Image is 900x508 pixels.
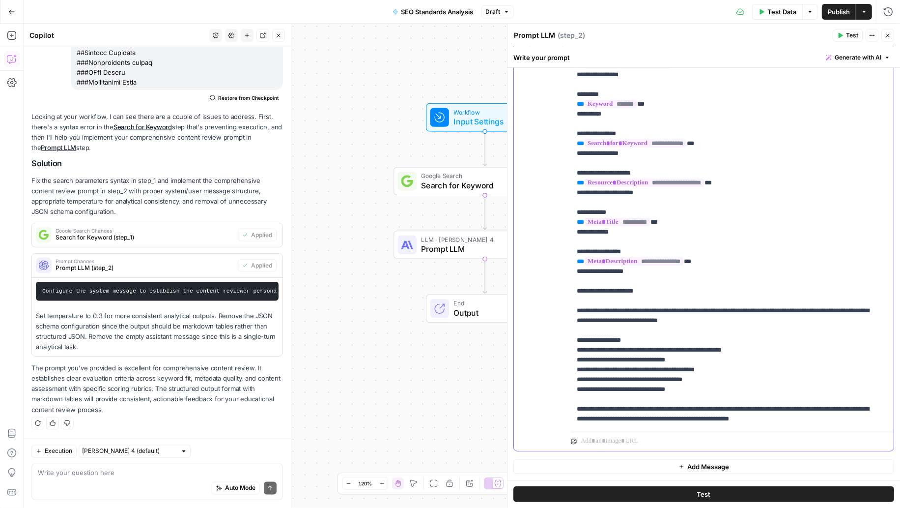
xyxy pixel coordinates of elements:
[212,482,260,495] button: Auto Mode
[833,29,863,42] button: Test
[31,445,77,458] button: Execution
[225,484,255,493] span: Auto Mode
[486,7,501,16] span: Draft
[36,311,279,353] p: Set temperature to 0.3 for more consistent analytical outputs. Remove the JSON schema configurati...
[828,7,850,17] span: Publish
[387,4,479,20] button: SEO Standards Analysis
[822,4,856,20] button: Publish
[31,112,283,153] p: Looking at your workflow, I can see there are a couple of issues to address. First, there's a syn...
[687,462,729,472] span: Add Message
[454,116,512,127] span: Input Settings
[822,51,894,64] button: Generate with AI
[422,235,544,244] span: LLM · [PERSON_NAME] 4
[481,5,514,18] button: Draft
[56,233,234,242] span: Search for Keyword (step_1)
[251,231,272,239] span: Applied
[31,176,283,217] p: Fix the search parameters syntax in step_1 and implement the comprehensive content review prompt ...
[206,92,283,104] button: Restore from Checkpoint
[483,259,487,293] g: Edge from step_2 to end
[454,307,534,319] span: Output
[394,231,576,259] div: LLM · [PERSON_NAME] 4Prompt LLMStep 2
[422,171,545,180] span: Google Search
[846,31,858,40] span: Test
[835,53,881,62] span: Generate with AI
[41,144,76,151] a: Prompt LLM
[358,479,372,487] span: 120%
[514,30,555,40] textarea: Prompt LLM
[422,179,545,191] span: Search for Keyword
[82,447,176,456] input: Claude Sonnet 4 (default)
[454,107,512,117] span: Workflow
[422,243,544,255] span: Prompt LLM
[513,459,894,474] button: Add Message
[29,30,206,40] div: Copilot
[752,4,802,20] button: Test Data
[394,103,576,132] div: WorkflowInput SettingsInputs
[514,27,563,451] div: userDelete
[45,447,72,456] span: Execution
[767,7,796,17] span: Test Data
[558,30,585,40] span: ( step_2 )
[56,228,234,233] span: Google Search Changes
[483,195,487,229] g: Edge from step_1 to step_2
[113,123,172,131] a: Search for Keyword
[238,229,277,241] button: Applied
[218,94,279,102] span: Restore from Checkpoint
[483,132,487,166] g: Edge from start to step_1
[251,261,272,270] span: Applied
[513,486,894,502] button: Test
[394,167,576,195] div: Google SearchSearch for KeywordStep 1
[56,264,234,272] span: Prompt LLM (step_2)
[238,259,277,272] button: Applied
[697,489,711,499] span: Test
[401,7,474,17] span: SEO Standards Analysis
[31,363,283,415] p: The prompt you've provided is excellent for comprehensive content review. It establishes clear ev...
[56,259,234,264] span: Prompt Changes
[31,159,283,168] h2: Solution
[507,47,900,67] div: Write your prompt
[394,295,576,323] div: EndOutput
[454,299,534,308] span: End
